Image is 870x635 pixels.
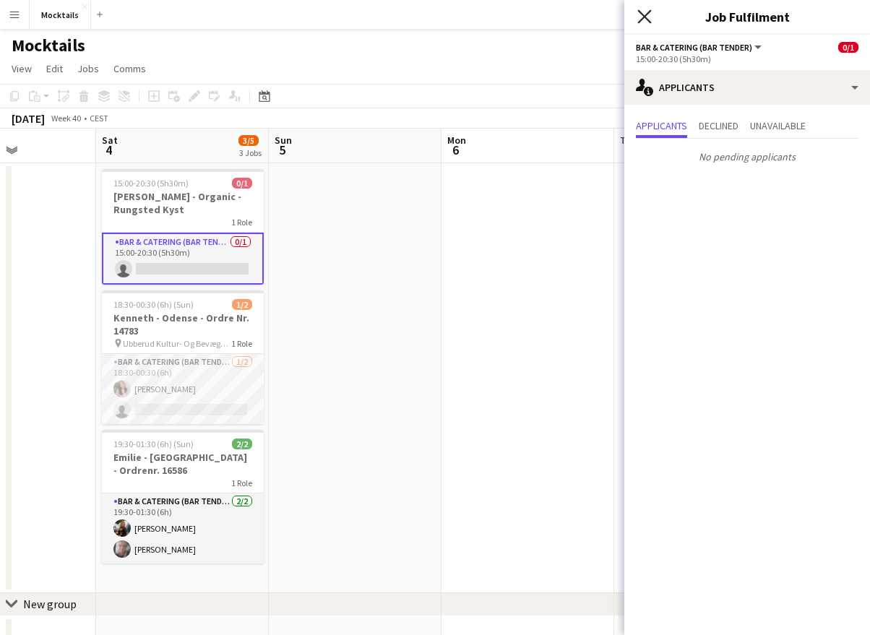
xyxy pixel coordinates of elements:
span: View [12,62,32,75]
span: 19:30-01:30 (6h) (Sun) [113,439,194,449]
span: Week 40 [48,113,84,124]
app-job-card: 18:30-00:30 (6h) (Sun)1/2Kenneth - Odense - Ordre Nr. 14783 Ubberud Kultur- Og Bevægelseshus1 Rol... [102,290,264,424]
h3: [PERSON_NAME] - Organic - Rungsted Kyst [102,190,264,216]
div: CEST [90,113,108,124]
span: 1 Role [231,338,252,349]
span: 2/2 [232,439,252,449]
span: 5 [272,142,292,158]
button: Bar & Catering (Bar Tender) [636,42,764,53]
app-card-role: Bar & Catering (Bar Tender)0/115:00-20:30 (5h30m) [102,233,264,285]
div: Applicants [624,70,870,105]
span: Tue [620,134,637,147]
span: Edit [46,62,63,75]
div: 3 Jobs [239,147,262,158]
div: [DATE] [12,111,45,126]
app-job-card: 19:30-01:30 (6h) (Sun)2/2Emilie - [GEOGRAPHIC_DATA] - Ordrenr. 165861 RoleBar & Catering (Bar Ten... [102,430,264,563]
span: 15:00-20:30 (5h30m) [113,178,189,189]
a: View [6,59,38,78]
h3: Kenneth - Odense - Ordre Nr. 14783 [102,311,264,337]
span: Sun [275,134,292,147]
h3: Emilie - [GEOGRAPHIC_DATA] - Ordrenr. 16586 [102,451,264,477]
button: Mocktails [30,1,91,29]
a: Comms [108,59,152,78]
span: Ubberud Kultur- Og Bevægelseshus [123,338,231,349]
h3: Job Fulfilment [624,7,870,26]
span: 4 [100,142,118,158]
app-job-card: 15:00-20:30 (5h30m)0/1[PERSON_NAME] - Organic - Rungsted Kyst1 RoleBar & Catering (Bar Tender)0/1... [102,169,264,285]
span: Bar & Catering (Bar Tender) [636,42,752,53]
span: 0/1 [838,42,858,53]
span: Comms [113,62,146,75]
span: Jobs [77,62,99,75]
a: Jobs [72,59,105,78]
span: 3/5 [238,135,259,146]
div: New group [23,597,77,611]
span: Applicants [636,121,687,131]
span: 6 [445,142,466,158]
div: 15:00-20:30 (5h30m) [636,53,858,64]
span: Mon [447,134,466,147]
span: 1/2 [232,299,252,310]
h1: Mocktails [12,35,85,56]
span: 18:30-00:30 (6h) (Sun) [113,299,194,310]
span: Unavailable [750,121,806,131]
p: No pending applicants [624,144,870,169]
span: Sat [102,134,118,147]
span: Declined [699,121,738,131]
app-card-role: Bar & Catering (Bar Tender)1/218:30-00:30 (6h)[PERSON_NAME] [102,354,264,424]
span: 7 [618,142,637,158]
app-card-role: Bar & Catering (Bar Tender)2/219:30-01:30 (6h)[PERSON_NAME][PERSON_NAME] [102,493,264,563]
span: 0/1 [232,178,252,189]
a: Edit [40,59,69,78]
span: 1 Role [231,217,252,228]
span: 1 Role [231,478,252,488]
